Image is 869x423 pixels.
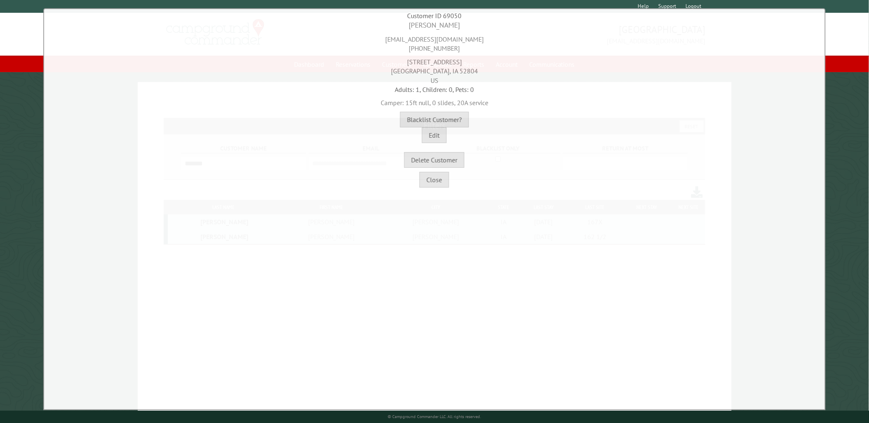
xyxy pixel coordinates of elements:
button: Edit [422,127,447,143]
button: Close [419,172,449,188]
button: Delete Customer [404,152,464,168]
div: [EMAIL_ADDRESS][DOMAIN_NAME] [PHONE_NUMBER] [46,31,822,53]
div: Adults: 1, Children: 0, Pets: 0 [46,85,822,94]
button: Blacklist Customer? [400,112,469,127]
div: Camper: 15ft null, 0 slides, 20A service [46,94,822,107]
div: [STREET_ADDRESS] [GEOGRAPHIC_DATA], IA 52804 US [46,53,822,85]
small: © Campground Commander LLC. All rights reserved. [388,414,481,419]
div: [PERSON_NAME] [46,20,822,31]
div: Customer ID 69050 [46,11,822,20]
